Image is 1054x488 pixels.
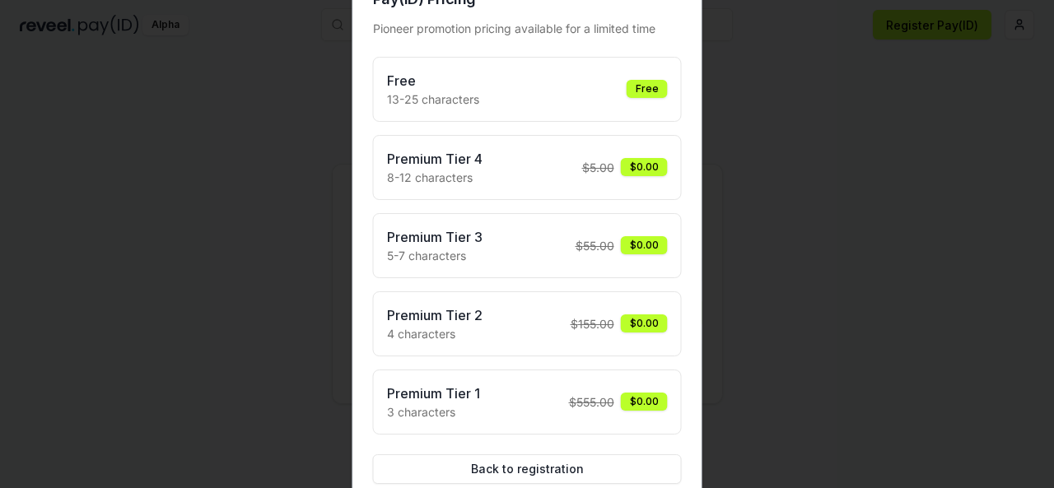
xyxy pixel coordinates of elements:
[569,393,614,411] span: $ 555.00
[373,454,682,484] button: Back to registration
[387,325,483,342] p: 4 characters
[621,314,668,332] div: $0.00
[373,20,682,37] div: Pioneer promotion pricing available for a limited time
[387,71,479,91] h3: Free
[571,315,614,332] span: $ 155.00
[387,247,483,264] p: 5-7 characters
[621,236,668,254] div: $0.00
[576,237,614,254] span: $ 55.00
[627,80,668,98] div: Free
[387,227,483,247] h3: Premium Tier 3
[387,305,483,325] h3: Premium Tier 2
[582,159,614,176] span: $ 5.00
[621,158,668,176] div: $0.00
[387,169,483,186] p: 8-12 characters
[387,383,480,403] h3: Premium Tier 1
[621,393,668,411] div: $0.00
[387,149,483,169] h3: Premium Tier 4
[387,91,479,108] p: 13-25 characters
[387,403,480,421] p: 3 characters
